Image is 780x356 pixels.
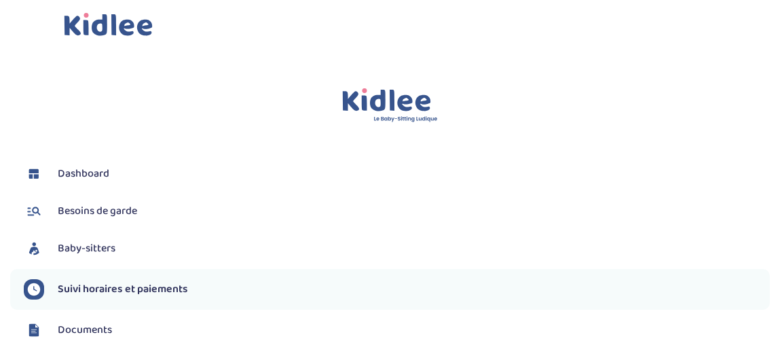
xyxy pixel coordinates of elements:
[58,166,109,182] span: Dashboard
[24,238,770,259] a: Baby-sitters
[24,164,44,184] img: dashboard.svg
[58,281,188,298] span: Suivi horaires et paiements
[58,203,137,219] span: Besoins de garde
[342,88,438,123] img: logo.svg
[24,320,770,340] a: Documents
[24,320,44,340] img: documents.svg
[24,279,770,300] a: Suivi horaires et paiements
[24,201,770,221] a: Besoins de garde
[24,279,44,300] img: suivihoraire.svg
[24,238,44,259] img: babysitters.svg
[58,241,115,257] span: Baby-sitters
[24,201,44,221] img: besoin.svg
[58,322,112,338] span: Documents
[24,164,770,184] a: Dashboard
